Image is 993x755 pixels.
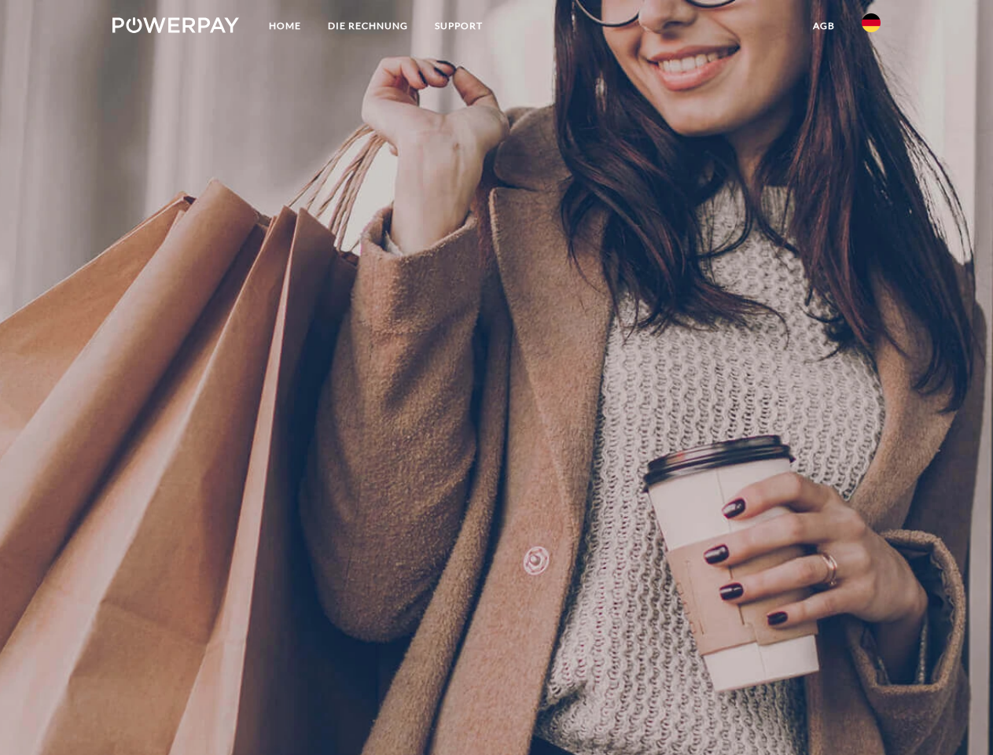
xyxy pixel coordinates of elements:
[800,12,848,40] a: agb
[256,12,314,40] a: Home
[112,17,239,33] img: logo-powerpay-white.svg
[862,13,881,32] img: de
[314,12,421,40] a: DIE RECHNUNG
[421,12,496,40] a: SUPPORT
